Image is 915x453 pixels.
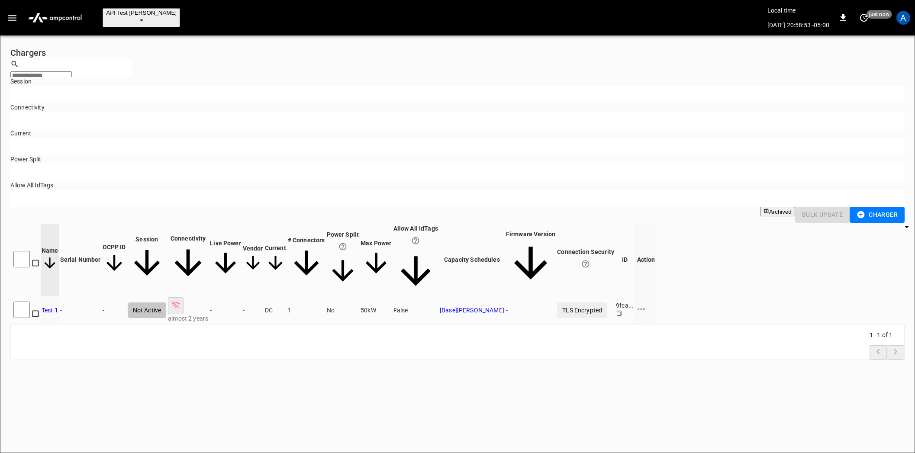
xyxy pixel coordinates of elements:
[103,244,126,276] span: OCPP ID
[616,310,634,319] div: copy
[265,244,286,275] span: Current
[42,247,58,273] span: Name
[10,130,31,137] label: Current
[10,104,45,111] label: Connectivity
[102,297,126,323] td: -
[264,297,287,323] td: DC
[393,225,438,295] span: Allow All IdTags
[210,240,241,280] span: Live Power
[326,297,360,323] td: No
[10,156,42,163] label: Power Split
[288,237,325,283] span: # Connectors
[635,224,657,296] th: Action
[615,224,634,296] th: ID
[128,236,167,284] span: Session
[393,297,438,323] td: False
[887,345,904,360] button: Go to next page
[767,21,829,29] p: [DATE] 20:58:53 -05:00
[440,306,504,315] a: [Base][PERSON_NAME]
[10,182,53,189] label: Allow All IdTags
[870,345,887,360] button: Go to previous page
[440,306,504,315] p: [ Base ] [PERSON_NAME]
[60,297,101,323] td: -
[287,297,325,323] td: 1
[616,301,634,310] div: 9fca ...
[636,304,656,317] div: charge point options
[360,297,392,323] td: 50 kW
[25,10,85,26] img: ampcontrol.io logo
[767,6,829,15] p: Local time
[506,231,555,289] span: Firmware Version
[896,11,910,25] div: profile-icon
[128,302,167,318] div: Not Active
[327,231,359,289] span: Power Split
[60,224,101,296] th: Serial Number
[760,207,795,216] button: Archived
[361,240,391,280] span: Max Power
[10,78,32,85] label: Session
[506,297,556,323] td: -
[857,11,871,25] button: set refresh interval
[867,10,892,19] span: just now
[557,302,607,318] p: TLS Encrypted
[103,8,180,27] button: API Test [PERSON_NAME]
[439,224,505,296] th: Capacity Schedules
[106,10,177,16] span: API Test [PERSON_NAME]
[850,207,905,223] button: Charger
[242,297,264,323] td: -
[870,331,904,339] p: 1–1 of 1
[42,307,58,314] a: Test 1
[10,46,905,60] h6: Chargers
[209,297,242,323] td: -
[168,314,208,323] p: almost 2 years
[21,7,89,29] button: menu
[243,245,263,274] span: Vendor
[557,247,614,272] div: Connection Security
[168,235,208,284] span: Connectivity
